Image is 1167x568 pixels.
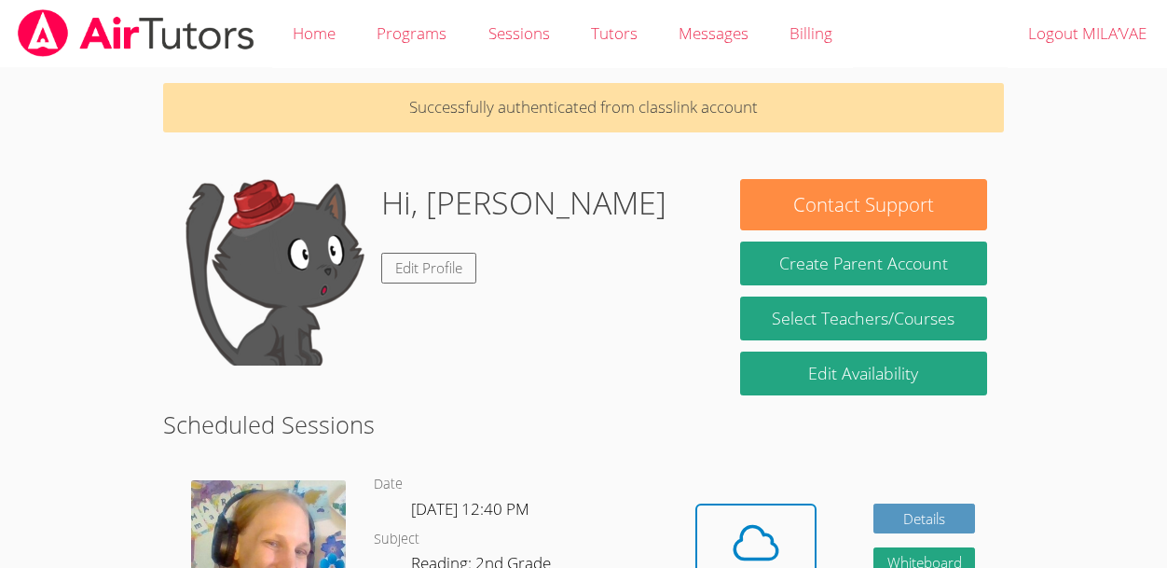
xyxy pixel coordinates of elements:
a: Edit Availability [740,352,986,395]
dt: Subject [374,528,419,551]
h2: Scheduled Sessions [163,407,1003,442]
span: [DATE] 12:40 PM [411,498,529,520]
h1: Hi, [PERSON_NAME] [381,179,666,227]
dt: Date [374,473,403,496]
p: Successfully authenticated from classlink account [163,83,1003,132]
button: Create Parent Account [740,242,986,285]
button: Contact Support [740,179,986,230]
img: airtutors_banner-c4298cdbf04f3fff15de1276eac7730deb9818008684d7c2e4769d2f7ddbe033.png [16,9,256,57]
span: Messages [679,22,748,44]
a: Edit Profile [381,253,476,284]
a: Select Teachers/Courses [740,297,986,340]
img: default.png [180,179,366,366]
a: Details [873,504,976,534]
